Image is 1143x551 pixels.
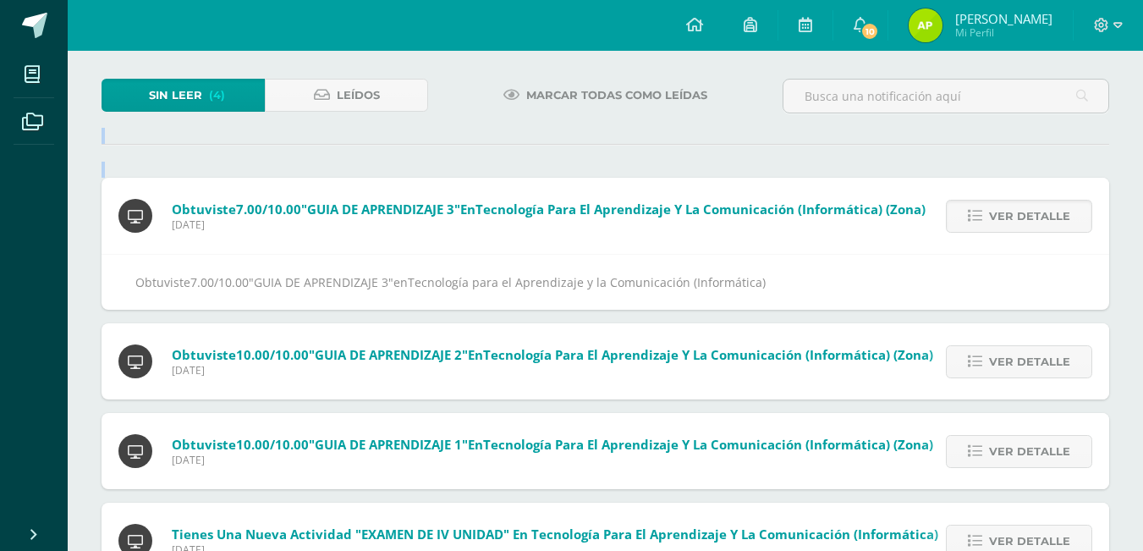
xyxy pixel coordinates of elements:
[483,436,933,453] span: Tecnología para el Aprendizaje y la Comunicación (Informática) (Zona)
[955,10,1052,27] span: [PERSON_NAME]
[309,346,468,363] span: "GUIA DE APRENDIZAJE 2"
[172,346,933,363] span: Obtuviste en
[190,274,249,290] span: 7.00/10.00
[482,79,728,112] a: Marcar todas como leídas
[783,80,1108,113] input: Busca una notificación aquí
[172,526,938,543] span: Tienes una nueva actividad "EXAMEN DE IV UNIDAD" En Tecnología para el Aprendizaje y la Comunicac...
[172,453,933,467] span: [DATE]
[337,80,380,111] span: Leídos
[955,25,1052,40] span: Mi Perfil
[135,272,1075,293] div: Obtuviste en
[265,79,428,112] a: Leídos
[102,79,265,112] a: Sin leer(4)
[989,201,1070,232] span: Ver detalle
[236,436,309,453] span: 10.00/10.00
[989,436,1070,467] span: Ver detalle
[172,436,933,453] span: Obtuviste en
[475,201,926,218] span: Tecnología para el Aprendizaje y la Comunicación (Informática) (Zona)
[172,363,933,377] span: [DATE]
[172,201,926,218] span: Obtuviste en
[249,274,393,290] span: "GUIA DE APRENDIZAJE 3"
[172,218,926,232] span: [DATE]
[989,346,1070,377] span: Ver detalle
[236,201,301,218] span: 7.00/10.00
[526,80,707,111] span: Marcar todas como leídas
[309,436,468,453] span: "GUIA DE APRENDIZAJE 1"
[483,346,933,363] span: Tecnología para el Aprendizaje y la Comunicación (Informática) (Zona)
[408,274,766,290] span: Tecnología para el Aprendizaje y la Comunicación (Informática)
[301,201,460,218] span: "GUIA DE APRENDIZAJE 3"
[236,346,309,363] span: 10.00/10.00
[909,8,942,42] img: 8c24789ac69e995d34b3b5f151a02f68.png
[860,22,879,41] span: 10
[149,80,202,111] span: Sin leer
[209,80,225,111] span: (4)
